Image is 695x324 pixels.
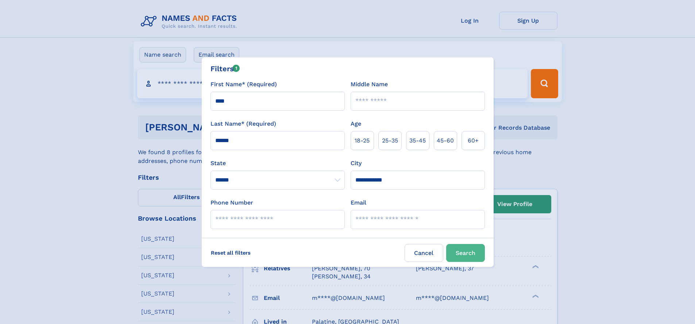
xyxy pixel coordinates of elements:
[382,136,398,145] span: 25‑35
[409,136,426,145] span: 35‑45
[446,244,485,262] button: Search
[211,63,240,74] div: Filters
[437,136,454,145] span: 45‑60
[355,136,370,145] span: 18‑25
[351,80,388,89] label: Middle Name
[351,159,362,168] label: City
[405,244,443,262] label: Cancel
[211,198,253,207] label: Phone Number
[468,136,479,145] span: 60+
[211,80,277,89] label: First Name* (Required)
[351,119,361,128] label: Age
[211,159,345,168] label: State
[211,119,276,128] label: Last Name* (Required)
[351,198,366,207] label: Email
[206,244,255,262] label: Reset all filters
